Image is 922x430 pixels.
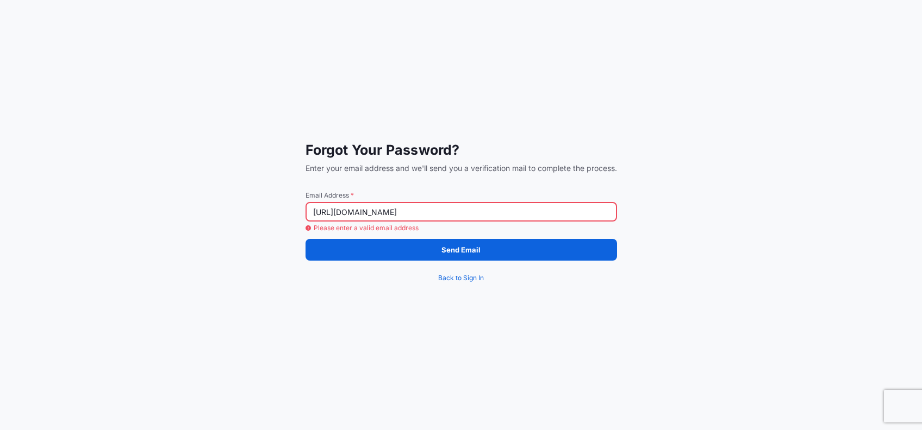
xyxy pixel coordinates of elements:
span: Please enter a valid email address [306,224,617,232]
button: Send Email [306,239,617,261]
span: Back to Sign In [438,273,484,283]
p: Send Email [441,244,481,255]
span: Email Address [306,191,617,200]
span: Enter your email address and we'll send you a verification mail to complete the process. [306,163,617,174]
a: Back to Sign In [306,267,617,289]
span: Forgot Your Password? [306,141,617,159]
input: example@gmail.com [306,202,617,222]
